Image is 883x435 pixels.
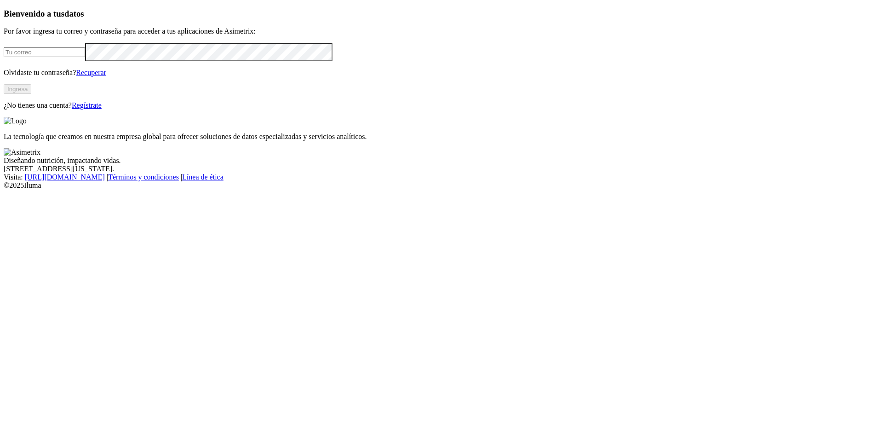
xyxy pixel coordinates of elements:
p: ¿No tienes una cuenta? [4,101,879,110]
a: Línea de ética [182,173,224,181]
a: Recuperar [76,69,106,76]
a: Regístrate [72,101,102,109]
button: Ingresa [4,84,31,94]
p: Olvidaste tu contraseña? [4,69,879,77]
input: Tu correo [4,47,85,57]
div: Diseñando nutrición, impactando vidas. [4,157,879,165]
a: [URL][DOMAIN_NAME] [25,173,105,181]
img: Logo [4,117,27,125]
div: Visita : | | [4,173,879,181]
span: datos [64,9,84,18]
p: La tecnología que creamos en nuestra empresa global para ofrecer soluciones de datos especializad... [4,133,879,141]
div: [STREET_ADDRESS][US_STATE]. [4,165,879,173]
p: Por favor ingresa tu correo y contraseña para acceder a tus aplicaciones de Asimetrix: [4,27,879,35]
h3: Bienvenido a tus [4,9,879,19]
img: Asimetrix [4,148,40,157]
a: Términos y condiciones [108,173,179,181]
div: © 2025 Iluma [4,181,879,190]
